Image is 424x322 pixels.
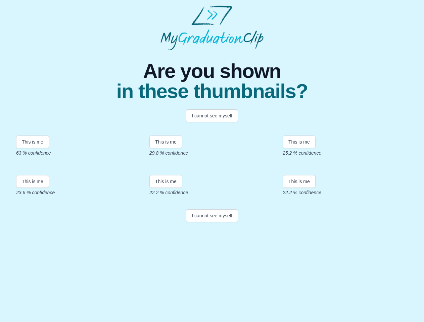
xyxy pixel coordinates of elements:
button: This is me [149,136,182,148]
button: This is me [283,175,316,188]
p: 23.6 % confidence [16,189,141,196]
p: 22.2 % confidence [149,189,275,196]
span: Are you shown [116,61,308,81]
p: 25.2 % confidence [283,150,408,156]
p: 22.2 % confidence [283,189,408,196]
button: I cannot see myself [186,109,238,122]
p: 63 % confidence [16,150,141,156]
button: This is me [283,136,316,148]
span: in these thumbnails? [116,81,308,101]
p: 29.8 % confidence [149,150,275,156]
button: I cannot see myself [186,209,238,222]
button: This is me [16,136,49,148]
button: This is me [16,175,49,188]
img: MyGraduationClip [160,5,264,50]
button: This is me [149,175,182,188]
